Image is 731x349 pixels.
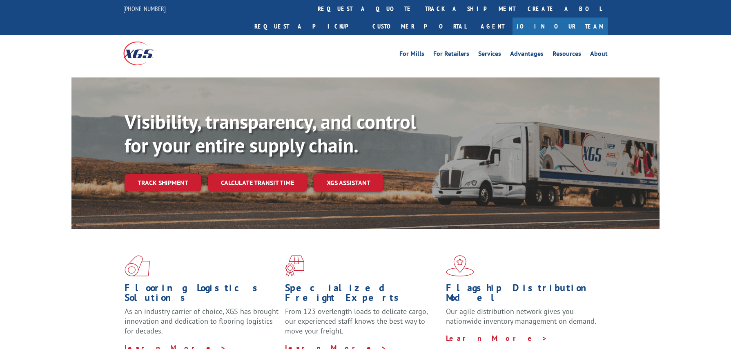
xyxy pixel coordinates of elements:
[472,18,513,35] a: Agent
[553,51,581,60] a: Resources
[125,174,201,191] a: Track shipment
[510,51,544,60] a: Advantages
[314,174,383,192] a: XGS ASSISTANT
[446,255,474,276] img: xgs-icon-flagship-distribution-model-red
[366,18,472,35] a: Customer Portal
[285,307,439,343] p: From 123 overlength loads to delicate cargo, our experienced staff knows the best way to move you...
[513,18,608,35] a: Join Our Team
[433,51,469,60] a: For Retailers
[208,174,307,192] a: Calculate transit time
[285,283,439,307] h1: Specialized Freight Experts
[446,283,600,307] h1: Flagship Distribution Model
[285,255,304,276] img: xgs-icon-focused-on-flooring-red
[125,307,279,336] span: As an industry carrier of choice, XGS has brought innovation and dedication to flooring logistics...
[446,334,548,343] a: Learn More >
[590,51,608,60] a: About
[478,51,501,60] a: Services
[125,109,416,158] b: Visibility, transparency, and control for your entire supply chain.
[125,255,150,276] img: xgs-icon-total-supply-chain-intelligence-red
[248,18,366,35] a: Request a pickup
[123,4,166,13] a: [PHONE_NUMBER]
[446,307,596,326] span: Our agile distribution network gives you nationwide inventory management on demand.
[399,51,424,60] a: For Mills
[125,283,279,307] h1: Flooring Logistics Solutions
